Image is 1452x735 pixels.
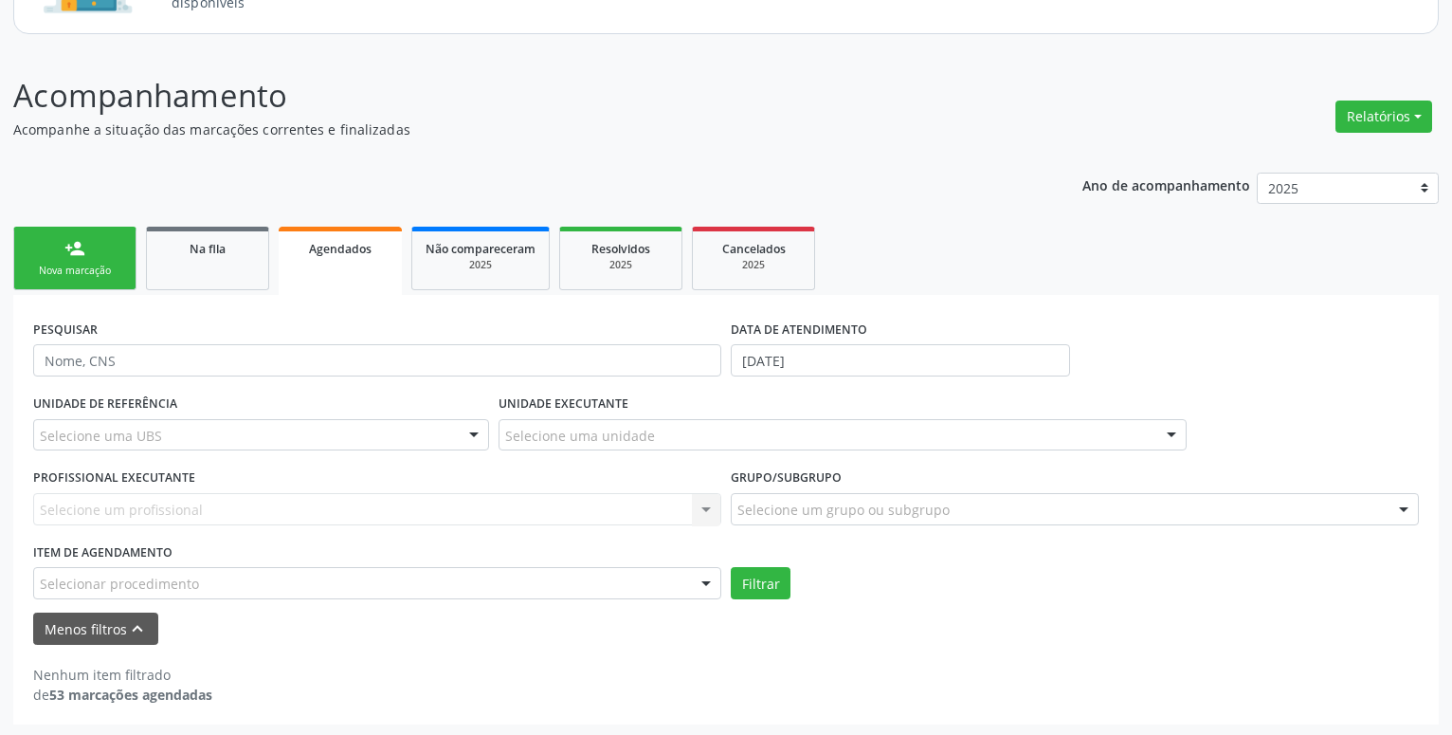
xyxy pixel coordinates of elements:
[33,665,212,685] div: Nenhum item filtrado
[13,119,1011,139] p: Acompanhe a situação das marcações correntes e finalizadas
[591,241,650,257] span: Resolvidos
[426,258,535,272] div: 2025
[33,685,212,705] div: de
[33,390,177,419] label: UNIDADE DE REFERÊNCIA
[737,500,950,520] span: Selecione um grupo ou subgrupo
[722,241,786,257] span: Cancelados
[33,539,172,568] label: Item de agendamento
[40,574,199,594] span: Selecionar procedimento
[731,567,790,599] button: Filtrar
[33,613,158,646] button: Menos filtroskeyboard_arrow_up
[33,464,195,493] label: PROFISSIONAL EXECUTANTE
[190,241,226,257] span: Na fila
[706,258,801,272] div: 2025
[127,618,148,639] i: keyboard_arrow_up
[499,390,628,419] label: UNIDADE EXECUTANTE
[40,426,162,446] span: Selecione uma UBS
[731,464,842,493] label: Grupo/Subgrupo
[1082,173,1250,196] p: Ano de acompanhamento
[731,315,867,344] label: DATA DE ATENDIMENTO
[505,426,655,446] span: Selecione uma unidade
[573,258,668,272] div: 2025
[33,315,98,344] label: PESQUISAR
[309,241,372,257] span: Agendados
[1335,101,1432,133] button: Relatórios
[33,344,721,377] input: Nome, CNS
[27,264,122,278] div: Nova marcação
[49,686,212,704] strong: 53 marcações agendadas
[731,344,1070,377] input: Selecione um intervalo
[426,241,535,257] span: Não compareceram
[13,72,1011,119] p: Acompanhamento
[64,238,85,259] div: person_add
